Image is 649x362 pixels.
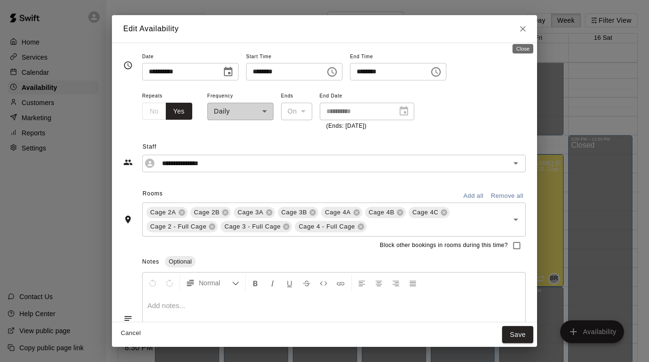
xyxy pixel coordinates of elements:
button: Format Strikethrough [299,274,315,291]
span: Cage 3A [234,208,267,217]
span: Cage 3 - Full Cage [221,222,284,231]
svg: Timing [123,61,133,70]
button: Add all [458,189,488,203]
button: Open [509,157,522,170]
button: Save [502,326,533,344]
button: Format Bold [248,274,264,291]
button: Open [509,213,522,226]
span: Cage 2A [146,208,180,217]
span: Date [142,51,239,63]
button: Redo [162,274,178,291]
button: Justify Align [405,274,421,291]
span: Frequency [207,90,273,103]
span: Rooms [143,190,163,197]
button: Remove all [488,189,526,203]
div: Close [512,44,533,53]
span: Cage 4 - Full Cage [295,222,359,231]
button: Undo [145,274,161,291]
span: Start Time [246,51,342,63]
button: Cancel [116,326,146,341]
span: End Time [350,51,446,63]
button: Insert Code [316,274,332,291]
div: Cage 4A [321,207,362,218]
div: Cage 4C [409,207,450,218]
span: Ends [281,90,312,103]
div: Cage 2A [146,207,188,218]
button: Choose time, selected time is 7:00 PM [427,62,445,81]
span: Block other bookings in rooms during this time? [380,241,508,250]
button: Format Italics [265,274,281,291]
span: End Date [320,90,414,103]
div: Cage 2B [190,207,231,218]
span: Cage 4A [321,208,355,217]
button: Yes [166,103,192,120]
span: Cage 3B [278,208,311,217]
span: Notes [142,258,159,265]
button: Choose date, selected date is Aug 15, 2025 [219,62,238,81]
span: Normal [199,278,232,288]
span: Staff [143,140,526,155]
button: Close [514,20,531,37]
button: Format Underline [282,274,298,291]
button: Center Align [371,274,387,291]
svg: Notes [123,314,133,323]
span: Optional [165,258,195,265]
div: Cage 4B [365,207,406,218]
div: On [281,103,312,120]
button: Choose time, selected time is 3:30 PM [323,62,342,81]
span: Cage 2B [190,208,224,217]
div: Cage 3B [278,207,319,218]
button: Formatting Options [182,274,243,291]
h6: Edit Availability [123,23,179,35]
div: Cage 4 - Full Cage [295,221,366,232]
p: (Ends: [DATE]) [326,122,408,131]
svg: Rooms [123,215,133,224]
button: Insert Link [333,274,349,291]
button: Left Align [354,274,370,291]
span: Cage 4B [365,208,399,217]
span: Repeats [142,90,200,103]
span: Cage 4C [409,208,442,217]
div: outlined button group [142,103,192,120]
button: Right Align [388,274,404,291]
svg: Staff [123,158,133,167]
div: Cage 3 - Full Cage [221,221,292,232]
div: Cage 3A [234,207,275,218]
span: Cage 2 - Full Cage [146,222,210,231]
div: Cage 2 - Full Cage [146,221,218,232]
